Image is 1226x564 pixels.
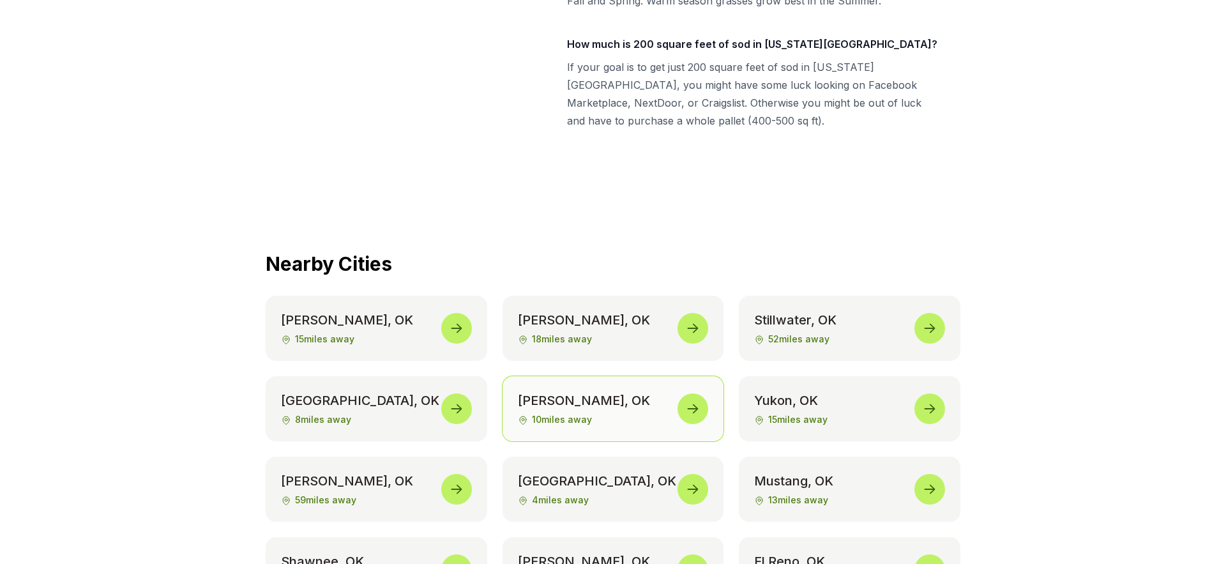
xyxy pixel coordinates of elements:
strong: [PERSON_NAME] , OK [518,392,709,409]
a: [PERSON_NAME], OK15miles away [266,296,487,361]
strong: [GEOGRAPHIC_DATA] , OK [281,392,472,409]
span: 15 miles away [754,413,945,426]
strong: [GEOGRAPHIC_DATA] , OK [518,472,709,490]
strong: [PERSON_NAME] , OK [281,311,472,329]
a: [GEOGRAPHIC_DATA], OK4miles away [503,457,724,522]
span: 59 miles away [281,494,472,507]
span: 10 miles away [518,413,709,426]
span: 15 miles away [281,333,472,346]
a: [PERSON_NAME], OK18miles away [503,296,724,361]
span: 52 miles away [754,333,945,346]
strong: Stillwater , OK [754,311,945,329]
span: 13 miles away [754,494,945,507]
strong: Mustang , OK [754,472,945,490]
span: 8 miles away [281,413,472,426]
a: [PERSON_NAME], OK59miles away [266,457,487,522]
a: Mustang, OK13miles away [739,457,960,522]
strong: [PERSON_NAME] , OK [518,311,709,329]
span: 18 miles away [518,333,709,346]
strong: Yukon , OK [754,392,945,409]
a: [PERSON_NAME], OK10miles away [503,376,724,441]
strong: [PERSON_NAME] , OK [281,472,472,490]
h3: How much is 200 square feet of sod in [US_STATE][GEOGRAPHIC_DATA]? [567,35,940,53]
a: Stillwater, OK52miles away [739,296,960,361]
h2: Nearby Cities [266,252,960,275]
a: Yukon, OK15miles away [739,376,960,441]
span: 4 miles away [518,494,709,507]
p: If your goal is to get just 200 square feet of sod in [US_STATE][GEOGRAPHIC_DATA], you might have... [567,58,940,130]
a: [GEOGRAPHIC_DATA], OK8miles away [266,376,487,441]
